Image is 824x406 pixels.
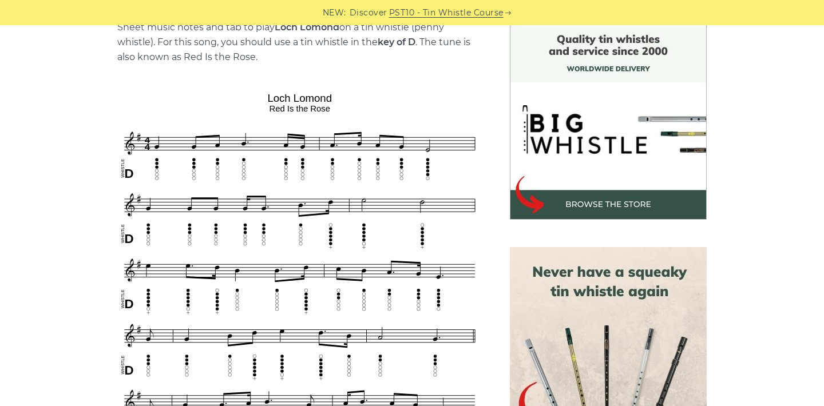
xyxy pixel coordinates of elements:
strong: key of D [378,37,415,47]
strong: Loch Lomond [275,22,339,33]
img: BigWhistle Tin Whistle Store [510,23,707,220]
a: PST10 - Tin Whistle Course [389,6,504,19]
span: NEW: [323,6,346,19]
p: Sheet music notes and tab to play on a tin whistle (penny whistle). For this song, you should use... [117,20,482,65]
span: Discover [350,6,387,19]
